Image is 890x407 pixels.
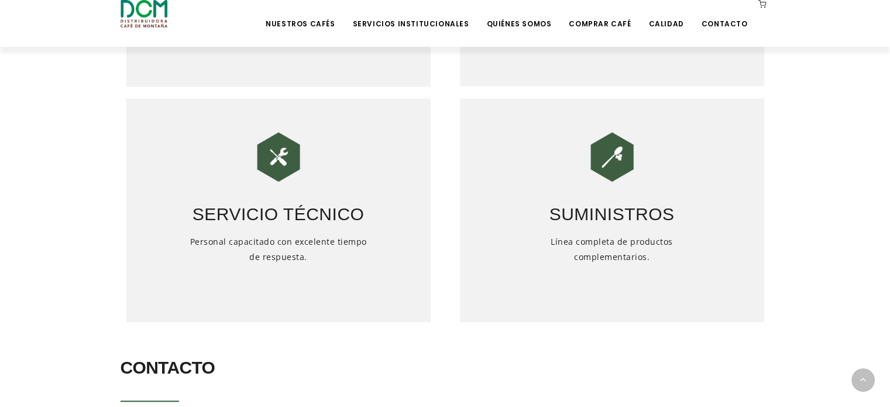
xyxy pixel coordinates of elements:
a: Calidad [641,1,690,29]
a: Servicios Institucionales [345,1,476,29]
h5: Línea completa de productos complementarios. [521,234,703,310]
h2: CONTACTO [121,351,770,384]
h3: Suministros [460,186,764,227]
h3: Servicio Técnico [126,186,431,227]
a: Nuestros Cafés [259,1,342,29]
a: Contacto [695,1,755,29]
img: DCM-WEB-HOME-ICONOS-240X240-04.png [583,128,641,186]
a: Comprar Café [562,1,638,29]
h5: Personal capacitado con excelente tiempo de respuesta. [187,234,370,310]
a: Quiénes Somos [479,1,558,29]
img: DCM-WEB-HOME-ICONOS-240X240-03.png [249,128,308,186]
